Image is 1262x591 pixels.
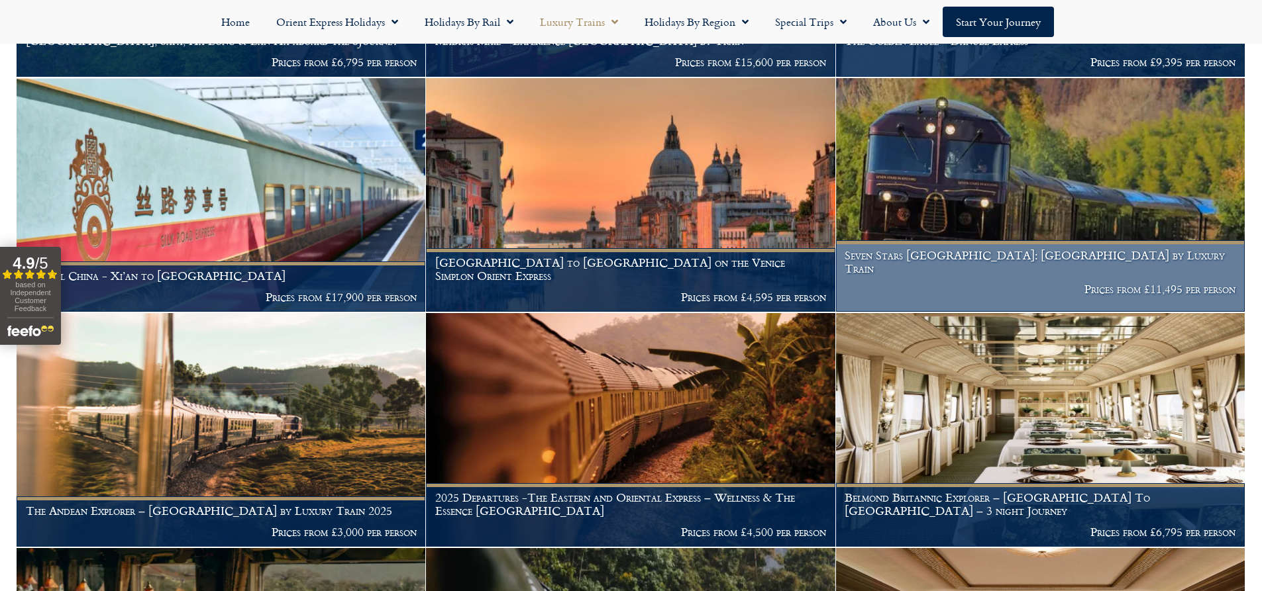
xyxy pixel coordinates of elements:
h1: 2025 Departures -The Eastern and Oriental Express – Wellness & The Essence [GEOGRAPHIC_DATA] [435,491,826,517]
p: Prices from £4,595 per person [435,291,826,304]
p: Prices from £4,500 per person [435,525,826,539]
h1: The Golden Eagle - Danube Express [845,34,1236,48]
a: Holidays by Rail [411,7,527,37]
img: Orient Express Special Venice compressed [426,78,835,312]
h1: [GEOGRAPHIC_DATA], Sapa, Ha Long & Lan Ha aboard the SJourney [26,34,417,48]
h1: Imperial China - Xi’an to [GEOGRAPHIC_DATA] [26,269,417,283]
h1: Madras Mail - Experience [GEOGRAPHIC_DATA] by Train [435,34,826,48]
p: Prices from £6,795 per person [26,56,417,69]
a: About Us [860,7,943,37]
p: Prices from £9,395 per person [845,56,1236,69]
a: Luxury Trains [527,7,631,37]
p: Prices from £15,600 per person [435,56,826,69]
a: 2025 Departures -The Eastern and Oriental Express – Wellness & The Essence [GEOGRAPHIC_DATA] Pric... [426,313,835,547]
a: Imperial China - Xi’an to [GEOGRAPHIC_DATA] Prices from £17,900 per person [17,78,426,312]
h1: [GEOGRAPHIC_DATA] to [GEOGRAPHIC_DATA] on the Venice Simplon Orient Express [435,256,826,282]
a: [GEOGRAPHIC_DATA] to [GEOGRAPHIC_DATA] on the Venice Simplon Orient Express Prices from £4,595 pe... [426,78,835,312]
p: Prices from £11,495 per person [845,283,1236,296]
a: Special Trips [762,7,860,37]
p: Prices from £3,000 per person [26,525,417,539]
a: Start your Journey [943,7,1054,37]
a: Orient Express Holidays [263,7,411,37]
a: Holidays by Region [631,7,762,37]
h1: Seven Stars [GEOGRAPHIC_DATA]: [GEOGRAPHIC_DATA] by Luxury Train [845,249,1236,275]
p: Prices from £17,900 per person [26,291,417,304]
a: The Andean Explorer – [GEOGRAPHIC_DATA] by Luxury Train 2025 Prices from £3,000 per person [17,313,426,547]
a: Home [208,7,263,37]
h1: Belmond Britannic Explorer – [GEOGRAPHIC_DATA] To [GEOGRAPHIC_DATA] – 3 night Journey [845,491,1236,517]
nav: Menu [7,7,1255,37]
p: Prices from £6,795 per person [845,525,1236,539]
h1: The Andean Explorer – [GEOGRAPHIC_DATA] by Luxury Train 2025 [26,504,417,518]
a: Seven Stars [GEOGRAPHIC_DATA]: [GEOGRAPHIC_DATA] by Luxury Train Prices from £11,495 per person [836,78,1245,312]
a: Belmond Britannic Explorer – [GEOGRAPHIC_DATA] To [GEOGRAPHIC_DATA] – 3 night Journey Prices from... [836,313,1245,547]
